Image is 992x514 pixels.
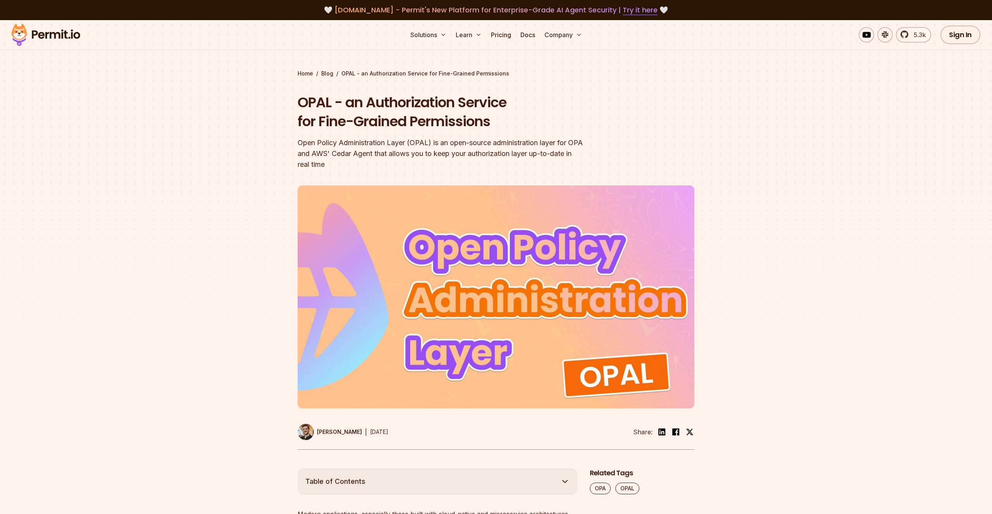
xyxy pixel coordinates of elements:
p: [PERSON_NAME] [317,428,362,436]
h2: Related Tags [590,468,694,478]
h1: OPAL - an Authorization Service for Fine-Grained Permissions [298,93,595,131]
a: 5.3k [896,27,931,43]
span: Table of Contents [305,476,365,487]
a: Blog [321,70,333,77]
div: | [365,427,367,437]
div: 🤍 🤍 [19,5,973,15]
a: Sign In [940,26,980,44]
a: OPA [590,483,611,494]
span: 5.3k [909,30,926,39]
img: twitter [686,428,694,436]
button: Company [541,27,585,43]
button: Learn [453,27,485,43]
time: [DATE] [370,428,388,435]
a: [PERSON_NAME] [298,424,362,440]
button: Solutions [407,27,449,43]
li: Share: [633,427,653,437]
a: Docs [517,27,538,43]
button: Table of Contents [298,468,577,495]
a: Try it here [623,5,658,15]
img: Daniel Bass [298,424,314,440]
div: Open Policy Administration Layer (OPAL) is an open-source administration layer for OPA and AWS' C... [298,137,595,170]
a: Home [298,70,313,77]
a: OPAL [615,483,639,494]
a: Pricing [488,27,514,43]
span: [DOMAIN_NAME] - Permit's New Platform for Enterprise-Grade AI Agent Security | [334,5,658,15]
img: linkedin [657,427,666,437]
img: OPAL - an Authorization Service for Fine-Grained Permissions [298,185,694,408]
img: facebook [671,427,680,437]
img: Permit logo [8,22,84,48]
div: / / [298,70,694,77]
